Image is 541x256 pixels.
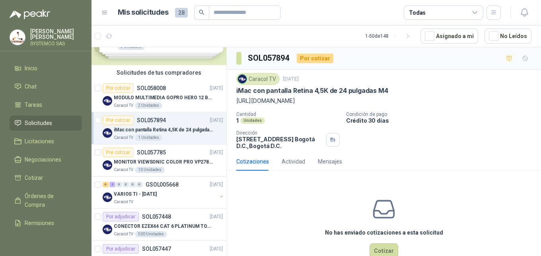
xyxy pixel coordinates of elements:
p: SOL057448 [142,214,171,219]
a: Chat [10,79,82,94]
img: Company Logo [103,96,112,106]
div: Por adjudicar [103,212,139,221]
div: Actividad [282,157,305,166]
p: Condición de pago [346,112,538,117]
h3: SOL057894 [248,52,290,64]
p: 1 [236,117,239,124]
p: SYSTEMCO SAS [30,41,82,46]
div: Solicitudes de tus compradores [91,65,226,80]
p: [DATE] [210,149,223,156]
p: SOL057447 [142,246,171,252]
a: Negociaciones [10,152,82,167]
p: Caracol TV [114,199,133,205]
div: 2 [109,182,115,187]
h1: Mis solicitudes [118,7,169,18]
p: SOL057894 [137,117,166,123]
img: Company Logo [10,30,25,45]
p: [URL][DOMAIN_NAME] [236,96,531,105]
span: 28 [175,8,188,17]
p: Cantidad [236,112,340,117]
a: Cotizar [10,170,82,185]
div: Unidades [240,117,265,124]
div: 10 Unidades [135,167,165,173]
p: GSOL005668 [146,182,179,187]
div: 0 [130,182,136,187]
a: Inicio [10,61,82,76]
p: [DATE] [210,213,223,221]
a: 6 2 0 0 0 0 GSOL005668[DATE] Company LogoVARIOS TI - [DATE]Caracol TV [103,180,225,205]
div: 0 [123,182,129,187]
p: SOL058008 [137,85,166,91]
div: 6 [103,182,109,187]
p: MONITOR VIEWSONIC COLOR PRO VP2786-4K [114,158,213,166]
p: Caracol TV [114,102,133,109]
div: 0 [136,182,142,187]
div: Por cotizar [297,54,333,63]
p: [DATE] [210,181,223,189]
a: Solicitudes [10,115,82,131]
a: Licitaciones [10,134,82,149]
p: [DATE] [210,245,223,253]
div: Cotizaciones [236,157,269,166]
button: Asignado a mi [420,29,478,44]
div: Todas [409,8,426,17]
h3: No has enviado cotizaciones a esta solicitud [325,228,443,237]
p: Caracol TV [114,135,133,141]
img: Company Logo [103,192,112,202]
p: Crédito 30 días [346,117,538,124]
div: Caracol TV [236,73,280,85]
a: Órdenes de Compra [10,189,82,212]
div: Mensajes [318,157,342,166]
p: VARIOS TI - [DATE] [114,191,157,198]
p: [PERSON_NAME] [PERSON_NAME] [30,29,82,40]
a: Configuración [10,234,82,249]
span: Remisiones [25,219,54,227]
div: Por cotizar [103,115,134,125]
span: Negociaciones [25,155,61,164]
img: Company Logo [103,128,112,138]
p: Caracol TV [114,231,133,237]
a: Remisiones [10,216,82,231]
div: 1 Unidades [135,135,162,141]
div: 500 Unidades [135,231,167,237]
span: Órdenes de Compra [25,192,74,209]
a: Por cotizarSOL058008[DATE] Company LogoMODULO MULTIMEDIA GOPRO HERO 12 BLACKCaracol TV2 Unidades [91,80,226,112]
p: CONECTOR EZEX44 CAT 6 PLATINUM TOOLS [114,223,213,230]
p: [DATE] [210,117,223,124]
div: 0 [116,182,122,187]
div: 1 - 50 de 148 [365,30,414,42]
span: search [199,10,204,15]
p: [STREET_ADDRESS] Bogotá D.C. , Bogotá D.C. [236,136,323,149]
a: Tareas [10,97,82,112]
span: Tareas [25,100,42,109]
div: 2 Unidades [135,102,162,109]
p: [DATE] [210,85,223,92]
span: Inicio [25,64,37,73]
img: Company Logo [103,225,112,234]
p: [DATE] [283,75,299,83]
img: Company Logo [103,160,112,170]
p: Caracol TV [114,167,133,173]
div: Por adjudicar [103,244,139,254]
div: Por cotizar [103,83,134,93]
p: SOL057785 [137,150,166,155]
div: Por cotizar [103,148,134,157]
button: No Leídos [485,29,531,44]
img: Logo peakr [10,10,50,19]
span: Licitaciones [25,137,54,146]
a: Por cotizarSOL057785[DATE] Company LogoMONITOR VIEWSONIC COLOR PRO VP2786-4KCaracol TV10 Unidades [91,144,226,177]
p: MODULO MULTIMEDIA GOPRO HERO 12 BLACK [114,94,213,102]
p: iMac con pantalla Retina 4,5K de 24 pulgadas M4 [236,87,388,95]
span: Chat [25,82,37,91]
span: Solicitudes [25,119,52,127]
img: Company Logo [238,75,247,83]
span: Cotizar [25,173,43,182]
a: Por adjudicarSOL057448[DATE] Company LogoCONECTOR EZEX44 CAT 6 PLATINUM TOOLSCaracol TV500 Unidades [91,209,226,241]
p: Dirección [236,130,323,136]
a: Por cotizarSOL057894[DATE] Company LogoiMac con pantalla Retina 4,5K de 24 pulgadas M4Caracol TV1... [91,112,226,144]
p: iMac con pantalla Retina 4,5K de 24 pulgadas M4 [114,126,213,134]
